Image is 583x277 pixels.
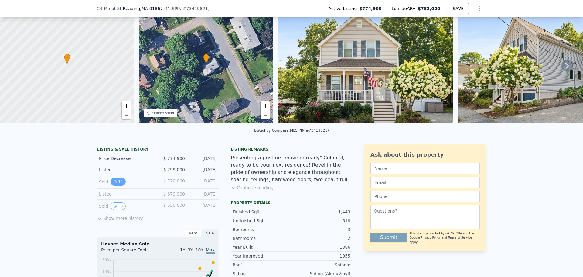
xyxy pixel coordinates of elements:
span: $ 679,900 [163,192,185,196]
span: $ 720,000 [163,178,185,183]
div: ( ) [164,5,210,12]
div: 618 [291,218,350,224]
div: [DATE] [190,202,217,210]
a: Zoom in [261,101,270,110]
span: # 73419821 [183,6,208,11]
div: Finished Sqft [233,209,291,215]
div: This site is protected by reCAPTCHA and the Google and apply. [410,231,480,244]
a: Privacy Policy [421,236,441,239]
a: Zoom in [122,101,131,110]
span: − [124,111,128,119]
div: Listing remarks [231,147,352,152]
span: 24 Minot St [97,5,121,12]
div: Sold [99,178,153,186]
button: SAVE [448,3,469,14]
button: View historical data [111,202,125,210]
div: Rent [185,229,202,237]
div: [DATE] [190,155,217,161]
div: Property details [231,200,352,205]
div: LISTING & SALE HISTORY [97,147,219,153]
div: [DATE] [190,167,217,173]
div: Sold [99,202,153,210]
div: Shingle [291,262,350,268]
div: Houses Median Sale [101,241,215,247]
div: STREET VIEW [152,111,174,116]
div: Year Improved [233,253,291,259]
a: Terms of Service [448,236,472,239]
button: Submit [370,233,407,242]
input: Name [370,163,480,174]
button: Show more history [97,213,143,221]
div: Year Built [233,244,291,250]
span: , MA 01867 [140,6,163,11]
button: Continue reading [231,185,274,191]
div: Siding (Alum/Vinyl) [291,271,350,277]
div: Price Decrease [99,155,153,161]
span: 10Y [196,248,203,252]
input: Email [370,177,480,188]
div: Listed [99,167,153,173]
div: • [64,54,70,64]
button: Show Options [474,2,486,15]
span: Lotside ARV [392,5,418,12]
span: $ 774,900 [163,156,185,161]
span: Active Listing [328,5,359,12]
div: Price per Square Foot [101,247,158,257]
span: 3Y [188,248,193,252]
img: Sale: 167509791 Parcel: 40380003 [278,6,453,123]
span: + [124,102,128,109]
span: , Reading [121,5,163,12]
span: + [263,102,267,109]
span: − [263,111,267,119]
a: Zoom out [261,110,270,119]
button: View historical data [111,178,125,186]
div: Bedrooms [233,227,291,233]
div: Sale [202,229,219,237]
a: Zoom out [122,110,131,119]
span: • [203,55,209,60]
div: Unfinished Sqft [233,218,291,224]
div: 2 [291,235,350,241]
div: Roof [233,262,291,268]
span: 1Y [180,248,185,252]
div: Ask about this property [370,151,480,159]
div: • [203,54,209,64]
div: 3 [291,227,350,233]
span: $ 799,000 [163,167,185,172]
tspan: $480 [102,269,112,274]
span: $ 550,000 [163,203,185,208]
div: 1,443 [291,209,350,215]
span: MLSPIN [166,6,182,11]
tspan: $557 [102,258,112,262]
div: Siding [233,271,291,277]
span: $783,000 [418,6,440,11]
div: [DATE] [190,178,217,186]
div: Listed by Compass (MLS PIN #73419821) [254,128,329,133]
div: 1955 [291,253,350,259]
div: Bathrooms [233,235,291,241]
span: $774,900 [359,5,382,12]
span: Max [206,248,215,254]
div: Listed [99,191,153,197]
div: 1886 [291,244,350,250]
span: • [64,55,70,60]
div: [DATE] [190,191,217,197]
input: Phone [370,191,480,202]
div: Presenting a pristine "move-in ready" Colonial, ready to be your next residence! Revel in the pri... [231,154,352,183]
